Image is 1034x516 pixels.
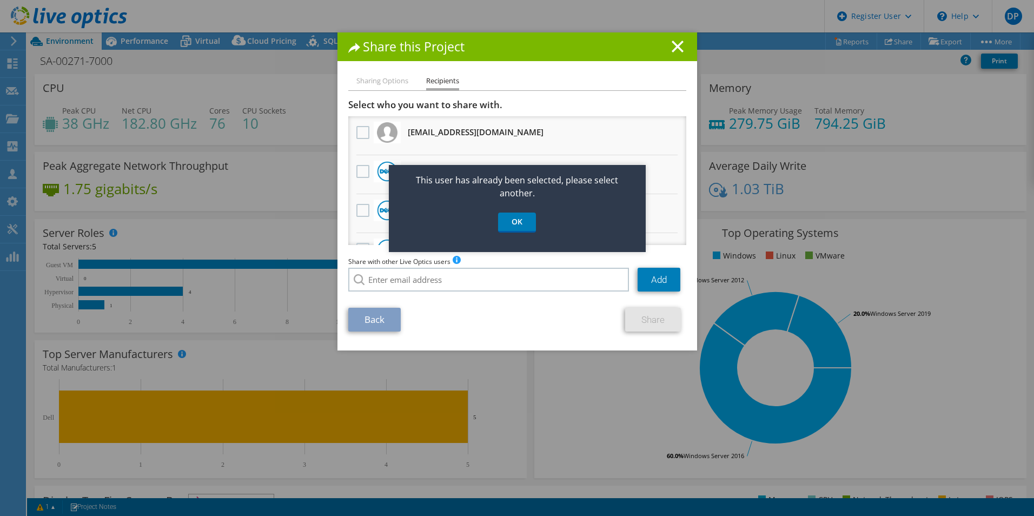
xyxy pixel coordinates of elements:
span: Share with other Live Optics users [348,257,450,266]
a: OK [498,213,536,233]
img: Dell [377,161,397,182]
a: Add [638,268,680,292]
p: This user has already been selected, please select another. [389,174,646,200]
img: Logo [377,122,397,143]
h1: Share this Project [348,41,686,53]
h3: [PERSON_NAME][EMAIL_ADDRESS][DOMAIN_NAME] [408,162,608,180]
a: Back [348,308,401,332]
li: Sharing Options [356,75,408,88]
li: Recipients [426,75,459,90]
h3: Select who you want to share with. [348,99,686,111]
img: Dell [377,200,397,221]
input: Enter email address [348,268,629,292]
img: Dell [377,239,397,260]
h3: [EMAIL_ADDRESS][DOMAIN_NAME] [408,123,543,141]
a: Share [625,308,681,332]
